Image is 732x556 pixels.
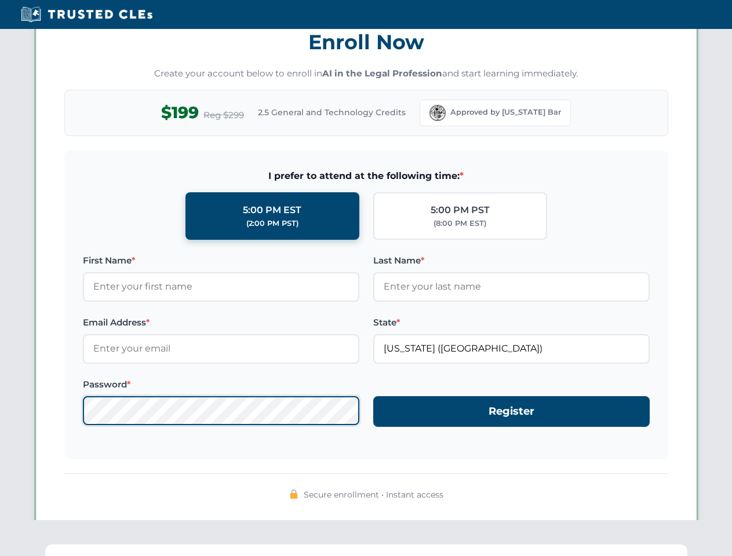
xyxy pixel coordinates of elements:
[289,489,298,499] img: 🔒
[429,105,446,121] img: Florida Bar
[246,218,298,229] div: (2:00 PM PST)
[373,334,650,363] input: Florida (FL)
[373,272,650,301] input: Enter your last name
[373,396,650,427] button: Register
[373,254,650,268] label: Last Name
[83,334,359,363] input: Enter your email
[304,488,443,501] span: Secure enrollment • Instant access
[83,378,359,392] label: Password
[434,218,486,229] div: (8:00 PM EST)
[243,203,301,218] div: 5:00 PM EST
[322,68,442,79] strong: AI in the Legal Profession
[203,108,244,122] span: Reg $299
[450,107,561,118] span: Approved by [US_STATE] Bar
[431,203,490,218] div: 5:00 PM PST
[17,6,156,23] img: Trusted CLEs
[258,106,406,119] span: 2.5 General and Technology Credits
[83,169,650,184] span: I prefer to attend at the following time:
[161,100,199,126] span: $199
[64,24,668,60] h3: Enroll Now
[83,316,359,330] label: Email Address
[83,272,359,301] input: Enter your first name
[83,254,359,268] label: First Name
[373,316,650,330] label: State
[64,67,668,81] p: Create your account below to enroll in and start learning immediately.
